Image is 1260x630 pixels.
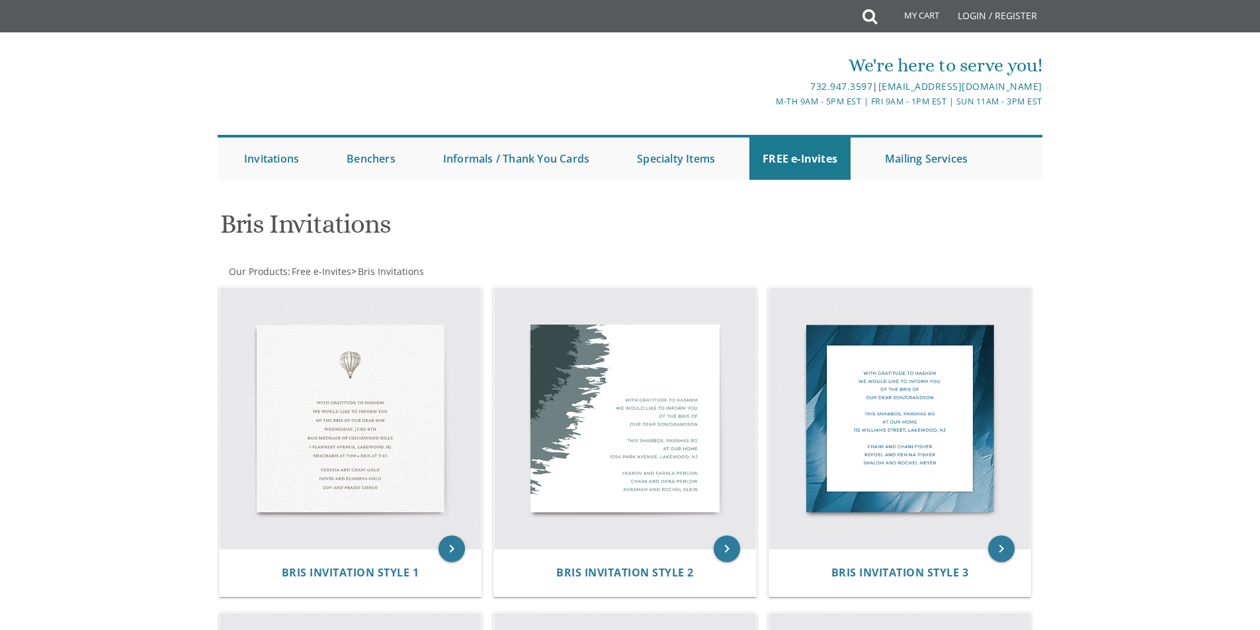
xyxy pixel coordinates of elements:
a: 732.947.3597 [810,80,872,93]
a: FREE e-Invites [749,138,851,180]
span: > [351,265,424,278]
a: Our Products [228,265,288,278]
a: Bris Invitation Style 3 [831,567,969,579]
span: Bris Invitation Style 1 [282,565,419,580]
a: keyboard_arrow_right [988,535,1015,562]
a: Bris Invitations [357,265,424,278]
div: M-Th 9am - 5pm EST | Fri 9am - 1pm EST | Sun 11am - 3pm EST [493,95,1042,108]
a: keyboard_arrow_right [439,535,465,562]
span: Free e-Invites [292,265,351,278]
a: My Cart [876,1,948,34]
a: Benchers [333,138,409,180]
img: Bris Invitation Style 3 [769,288,1031,549]
a: [EMAIL_ADDRESS][DOMAIN_NAME] [878,80,1042,93]
span: Bris Invitation Style 3 [831,565,969,580]
div: : [218,265,630,278]
a: Specialty Items [624,138,728,180]
a: Invitations [231,138,312,180]
span: Bris Invitation Style 2 [556,565,694,580]
div: | [493,79,1042,95]
a: Informals / Thank You Cards [430,138,603,180]
img: Bris Invitation Style 1 [220,288,482,549]
h1: Bris Invitations [220,210,760,249]
a: Bris Invitation Style 2 [556,567,694,579]
a: keyboard_arrow_right [714,535,740,562]
div: We're here to serve you! [493,52,1042,79]
a: Bris Invitation Style 1 [282,567,419,579]
a: Free e-Invites [290,265,351,278]
img: Bris Invitation Style 2 [494,288,756,549]
a: Mailing Services [872,138,981,180]
span: Bris Invitations [358,265,424,278]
